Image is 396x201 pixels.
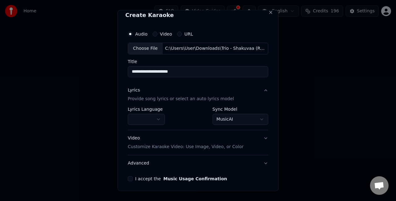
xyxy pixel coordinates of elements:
button: I accept the [163,176,227,181]
div: Lyrics [128,87,140,93]
div: C:\Users\User\Downloads\Trio - Shakuvaa (Remix).mp3 [163,45,268,52]
div: LyricsProvide song lyrics or select an auto lyrics model [128,107,268,130]
h2: Create Karaoke [125,12,271,18]
label: I accept the [135,176,227,181]
button: LyricsProvide song lyrics or select an auto lyrics model [128,82,268,107]
div: Choose File [128,43,163,54]
label: Audio [135,32,148,36]
p: Customize Karaoke Video: Use Image, Video, or Color [128,143,243,150]
button: VideoCustomize Karaoke Video: Use Image, Video, or Color [128,130,268,155]
p: Provide song lyrics or select an auto lyrics model [128,96,234,102]
label: URL [184,32,193,36]
label: Title [128,59,268,63]
label: Sync Model [213,107,268,111]
div: Video [128,135,243,150]
label: Lyrics Language [128,107,165,111]
label: Video [160,32,172,36]
button: Advanced [128,155,268,171]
